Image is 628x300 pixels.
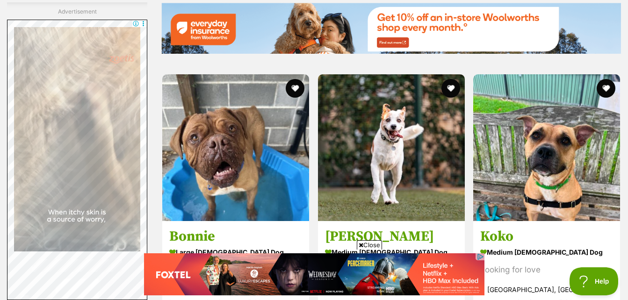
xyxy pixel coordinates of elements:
strong: medium [DEMOGRAPHIC_DATA] Dog [480,246,613,259]
iframe: Advertisement [144,253,484,295]
a: Everyday Insurance promotional banner [161,3,621,56]
img: Wilson - Staffordshire Bull Terrier Dog [318,74,465,221]
span: Close [357,240,382,250]
img: Everyday Insurance promotional banner [161,3,621,54]
iframe: Advertisement [7,20,147,300]
iframe: Help Scout Beacon - Open [570,267,619,295]
h3: Koko [480,228,613,246]
strong: medium [DEMOGRAPHIC_DATA] Dog [325,246,458,259]
button: favourite [597,79,615,98]
strong: large [DEMOGRAPHIC_DATA] Dog [169,246,302,259]
div: Looking for love [480,264,613,277]
button: favourite [286,79,304,98]
h3: Bonnie [169,228,302,246]
h3: [PERSON_NAME] [325,228,458,246]
strong: [GEOGRAPHIC_DATA], [GEOGRAPHIC_DATA] [480,284,613,296]
img: Bonnie - Dogue de Bordeaux Dog [162,74,309,221]
button: favourite [441,79,460,98]
img: Koko - American Staffordshire Terrier Dog [473,74,620,221]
